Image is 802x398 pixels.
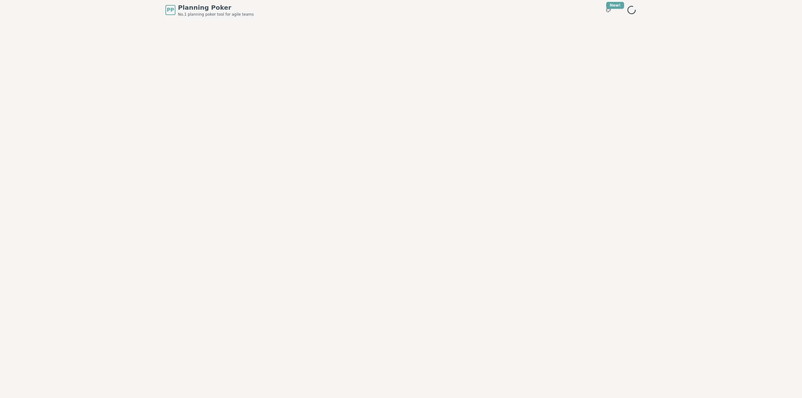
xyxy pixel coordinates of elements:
span: No.1 planning poker tool for agile teams [178,12,254,17]
button: New! [603,4,614,16]
span: Planning Poker [178,3,254,12]
a: PPPlanning PokerNo.1 planning poker tool for agile teams [165,3,254,17]
div: New! [606,2,624,9]
span: PP [167,6,174,14]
